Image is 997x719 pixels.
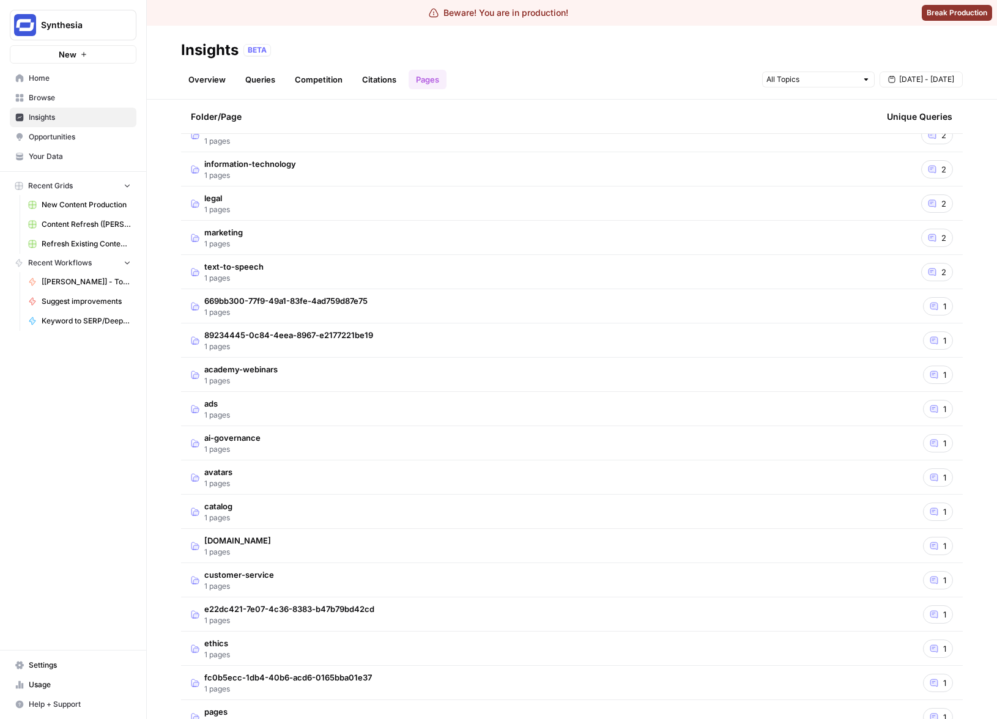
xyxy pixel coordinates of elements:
[23,292,136,311] a: Suggest improvements
[941,266,946,278] span: 2
[191,100,867,133] div: Folder/Page
[10,10,136,40] button: Workspace: Synthesia
[204,226,243,238] span: marketing
[28,257,92,268] span: Recent Workflows
[29,112,131,123] span: Insights
[943,471,946,484] span: 1
[204,375,278,386] span: 1 pages
[204,307,368,318] span: 1 pages
[204,534,271,547] span: [DOMAIN_NAME]
[943,574,946,586] span: 1
[10,108,136,127] a: Insights
[42,296,131,307] span: Suggest improvements
[204,136,281,147] span: 1 pages
[204,444,261,455] span: 1 pages
[10,88,136,108] a: Browse
[10,254,136,272] button: Recent Workflows
[59,48,76,61] span: New
[28,180,73,191] span: Recent Grids
[880,72,963,87] button: [DATE] - [DATE]
[41,19,115,31] span: Synthesia
[204,363,278,375] span: academy-webinars
[42,199,131,210] span: New Content Production
[922,5,992,21] button: Break Production
[23,195,136,215] a: New Content Production
[10,45,136,64] button: New
[42,276,131,287] span: [[PERSON_NAME]] - Tools & Features Pages Refreshe - [MAIN WORKFLOW]
[204,158,296,170] span: information-technology
[23,234,136,254] a: Refresh Existing Content (1)
[204,466,232,478] span: avatars
[243,44,271,56] div: BETA
[943,403,946,415] span: 1
[238,70,283,89] a: Queries
[29,679,131,690] span: Usage
[204,569,274,581] span: customer-service
[181,70,233,89] a: Overview
[10,68,136,88] a: Home
[23,311,136,331] a: Keyword to SERP/Deep Research
[10,695,136,714] button: Help + Support
[943,506,946,518] span: 1
[10,147,136,166] a: Your Data
[42,219,131,230] span: Content Refresh ([PERSON_NAME])
[204,192,230,204] span: legal
[287,70,350,89] a: Competition
[204,432,261,444] span: ai-governance
[429,7,568,19] div: Beware! You are in production!
[204,684,372,695] span: 1 pages
[204,238,243,249] span: 1 pages
[927,7,987,18] span: Break Production
[204,260,264,273] span: text-to-speech
[29,73,131,84] span: Home
[409,70,447,89] a: Pages
[766,73,857,86] input: All Topics
[355,70,404,89] a: Citations
[941,129,946,141] span: 2
[29,699,131,710] span: Help + Support
[204,170,296,181] span: 1 pages
[204,671,372,684] span: fc0b5ecc-1db4-40b6-acd6-0165bba01e37
[204,603,374,615] span: e22dc421-7e07-4c36-8383-b47b79bd42cd
[204,397,230,410] span: ads
[204,478,232,489] span: 1 pages
[10,675,136,695] a: Usage
[943,608,946,621] span: 1
[943,369,946,381] span: 1
[204,295,368,307] span: 669bb300-77f9-49a1-83fe-4ad759d87e75
[29,92,131,103] span: Browse
[204,329,373,341] span: 89234445-0c84-4eea-8967-e2177221be19
[204,500,232,512] span: catalog
[204,581,274,592] span: 1 pages
[42,315,131,326] span: Keyword to SERP/Deep Research
[941,232,946,244] span: 2
[887,100,952,133] div: Unique Queries
[204,341,373,352] span: 1 pages
[204,706,230,718] span: pages
[204,204,230,215] span: 1 pages
[204,512,232,523] span: 1 pages
[204,615,374,626] span: 1 pages
[23,215,136,234] a: Content Refresh ([PERSON_NAME])
[42,238,131,249] span: Refresh Existing Content (1)
[899,74,954,85] span: [DATE] - [DATE]
[204,547,271,558] span: 1 pages
[943,540,946,552] span: 1
[204,649,230,660] span: 1 pages
[943,643,946,655] span: 1
[29,660,131,671] span: Settings
[941,163,946,175] span: 2
[943,334,946,347] span: 1
[943,677,946,689] span: 1
[943,437,946,449] span: 1
[204,637,230,649] span: ethics
[10,655,136,675] a: Settings
[941,197,946,210] span: 2
[181,40,239,60] div: Insights
[29,151,131,162] span: Your Data
[204,410,230,421] span: 1 pages
[943,300,946,312] span: 1
[14,14,36,36] img: Synthesia Logo
[29,131,131,142] span: Opportunities
[23,272,136,292] a: [[PERSON_NAME]] - Tools & Features Pages Refreshe - [MAIN WORKFLOW]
